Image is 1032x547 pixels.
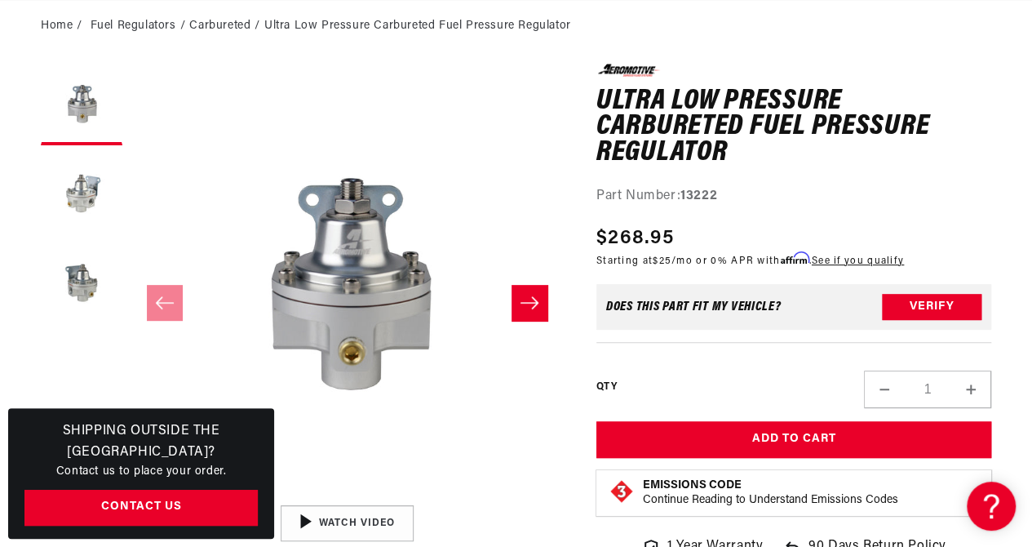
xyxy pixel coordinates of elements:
[41,243,122,325] button: Load image 3 in gallery view
[643,478,898,508] button: Emissions CodeContinue Reading to Understand Emissions Codes
[596,253,904,269] p: Starting at /mo or 0% APR with .
[24,490,258,527] a: Contact Us
[596,421,991,458] button: Add to Cart
[512,285,547,321] button: Slide right
[596,380,617,394] label: QTY
[41,17,991,35] nav: breadcrumbs
[643,493,898,508] p: Continue Reading to Understand Emissions Codes
[596,186,991,207] div: Part Number:
[643,479,742,491] strong: Emissions Code
[606,300,782,314] div: Does This part fit My vehicle?
[780,252,808,265] span: Affirm
[189,17,264,35] li: Carbureted
[24,463,258,481] p: Contact us to place your order.
[41,153,122,235] button: Load image 2 in gallery view
[41,17,73,35] a: Home
[596,224,674,253] span: $268.95
[609,478,635,505] img: Emissions code
[147,285,183,321] button: Slide left
[264,17,571,35] li: Ultra Low Pressure Carbureted Fuel Pressure Regulator
[91,17,190,35] li: Fuel Regulators
[41,64,564,541] media-gallery: Gallery Viewer
[24,421,258,463] h3: Shipping Outside the [GEOGRAPHIC_DATA]?
[41,64,122,145] button: Load image 1 in gallery view
[653,256,671,266] span: $25
[596,89,991,167] h1: Ultra Low Pressure Carbureted Fuel Pressure Regulator
[882,294,981,320] button: Verify
[680,189,717,202] strong: 13222
[812,256,904,266] a: See if you qualify - Learn more about Affirm Financing (opens in modal)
